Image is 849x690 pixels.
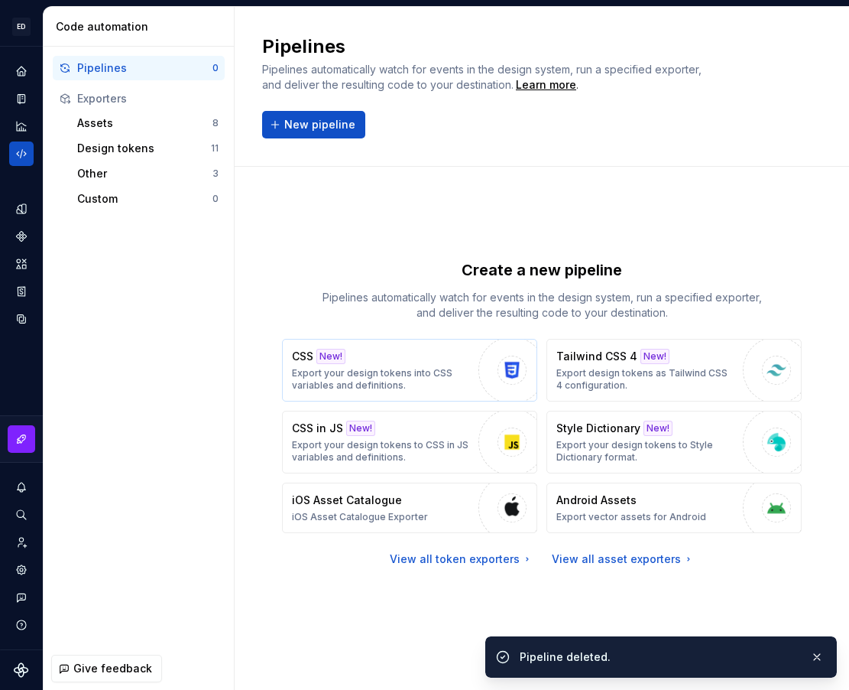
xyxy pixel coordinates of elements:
[71,187,225,211] button: Custom0
[71,111,225,135] button: Assets8
[514,80,578,91] span: .
[556,421,640,436] p: Style Dictionary
[556,493,637,508] p: Android Assets
[9,142,34,166] a: Code automation
[643,421,672,436] div: New!
[9,114,34,138] a: Analytics
[556,367,735,392] p: Export design tokens as Tailwind CSS 4 configuration.
[546,483,802,533] button: Android AssetsExport vector assets for Android
[9,86,34,111] a: Documentation
[546,339,802,402] button: Tailwind CSS 4New!Export design tokens as Tailwind CSS 4 configuration.
[292,511,428,523] p: iOS Asset Catalogue Exporter
[390,552,533,567] a: View all token exporters
[556,439,735,464] p: Export your design tokens to Style Dictionary format.
[262,63,705,91] span: Pipelines automatically watch for events in the design system, run a specified exporter, and deli...
[9,279,34,304] a: Storybook stories
[346,421,375,436] div: New!
[14,662,29,678] svg: Supernova Logo
[282,411,537,474] button: CSS in JSNew!Export your design tokens to CSS in JS variables and definitions.
[520,649,798,665] div: Pipeline deleted.
[77,116,212,131] div: Assets
[640,349,669,364] div: New!
[292,493,402,508] p: iOS Asset Catalogue
[316,349,345,364] div: New!
[9,530,34,555] a: Invite team
[262,34,721,59] h2: Pipelines
[77,91,219,106] div: Exporters
[552,552,695,567] a: View all asset exporters
[73,661,152,676] span: Give feedback
[212,168,219,180] div: 3
[284,117,355,132] span: New pipeline
[262,111,365,138] button: New pipeline
[212,62,219,74] div: 0
[9,558,34,582] a: Settings
[282,483,537,533] button: iOS Asset CatalogueiOS Asset Catalogue Exporter
[9,224,34,249] a: Components
[51,655,162,682] button: Give feedback
[516,77,576,93] a: Learn more
[212,193,219,205] div: 0
[12,18,31,36] div: ED
[9,585,34,610] button: Contact support
[9,503,34,527] button: Search ⌘K
[77,141,211,156] div: Design tokens
[71,161,225,186] button: Other3
[313,290,771,321] p: Pipelines automatically watch for events in the design system, run a specified exporter, and deli...
[556,349,637,364] p: Tailwind CSS 4
[212,117,219,129] div: 8
[546,411,802,474] button: Style DictionaryNew!Export your design tokens to Style Dictionary format.
[9,475,34,500] button: Notifications
[56,19,228,34] div: Code automation
[211,142,219,155] div: 11
[292,421,343,436] p: CSS in JS
[77,166,212,181] div: Other
[77,60,212,76] div: Pipelines
[462,259,622,281] p: Create a new pipeline
[9,252,34,276] a: Assets
[9,59,34,83] a: Home
[53,56,225,80] button: Pipelines0
[71,136,225,161] button: Design tokens11
[292,349,313,364] p: CSS
[9,197,34,221] a: Design tokens
[556,511,706,523] p: Export vector assets for Android
[3,10,40,43] button: ED
[9,307,34,331] a: Data sources
[292,439,471,464] p: Export your design tokens to CSS in JS variables and definitions.
[77,191,212,207] div: Custom
[292,367,471,392] p: Export your design tokens into CSS variables and definitions.
[282,339,537,402] button: CSSNew!Export your design tokens into CSS variables and definitions.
